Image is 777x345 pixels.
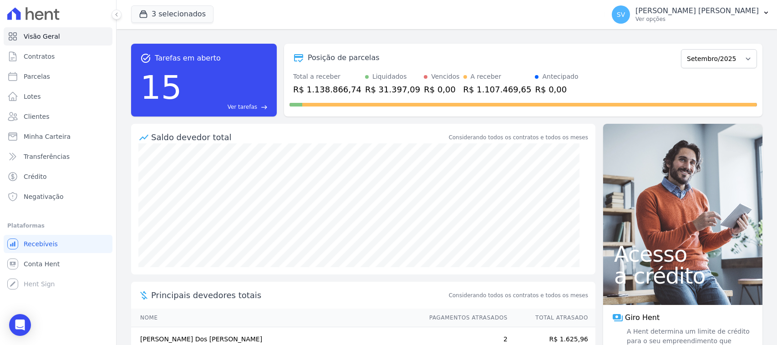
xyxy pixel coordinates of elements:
a: Contratos [4,47,112,66]
span: a crédito [614,265,752,287]
a: Recebíveis [4,235,112,253]
span: task_alt [140,53,151,64]
span: Visão Geral [24,32,60,41]
div: Posição de parcelas [308,52,380,63]
span: Lotes [24,92,41,101]
span: Contratos [24,52,55,61]
span: Ver tarefas [228,103,257,111]
span: east [261,104,268,111]
span: Acesso [614,243,752,265]
div: Liquidados [372,72,407,81]
div: R$ 1.107.469,65 [463,83,532,96]
th: Nome [131,309,421,327]
a: Clientes [4,107,112,126]
a: Ver tarefas east [186,103,268,111]
div: Total a receber [293,72,361,81]
div: Considerando todos os contratos e todos os meses [449,133,588,142]
th: Pagamentos Atrasados [421,309,508,327]
span: SV [617,11,625,18]
span: Negativação [24,192,64,201]
div: Open Intercom Messenger [9,314,31,336]
p: [PERSON_NAME] [PERSON_NAME] [635,6,759,15]
span: Minha Carteira [24,132,71,141]
a: Minha Carteira [4,127,112,146]
div: R$ 1.138.866,74 [293,83,361,96]
span: Clientes [24,112,49,121]
div: R$ 0,00 [424,83,459,96]
div: Saldo devedor total [151,131,447,143]
button: 3 selecionados [131,5,213,23]
div: R$ 0,00 [535,83,578,96]
a: Lotes [4,87,112,106]
a: Parcelas [4,67,112,86]
a: Negativação [4,188,112,206]
div: 15 [140,64,182,111]
span: Considerando todos os contratos e todos os meses [449,291,588,299]
span: Conta Hent [24,259,60,269]
span: Parcelas [24,72,50,81]
a: Transferências [4,147,112,166]
div: A receber [471,72,502,81]
span: Tarefas em aberto [155,53,221,64]
span: Giro Hent [625,312,660,323]
div: Vencidos [431,72,459,81]
th: Total Atrasado [508,309,595,327]
span: Recebíveis [24,239,58,249]
a: Visão Geral [4,27,112,46]
p: Ver opções [635,15,759,23]
span: Transferências [24,152,70,161]
div: Antecipado [542,72,578,81]
span: Crédito [24,172,47,181]
button: SV [PERSON_NAME] [PERSON_NAME] Ver opções [604,2,777,27]
div: Plataformas [7,220,109,231]
a: Crédito [4,167,112,186]
div: R$ 31.397,09 [365,83,420,96]
span: Principais devedores totais [151,289,447,301]
a: Conta Hent [4,255,112,273]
